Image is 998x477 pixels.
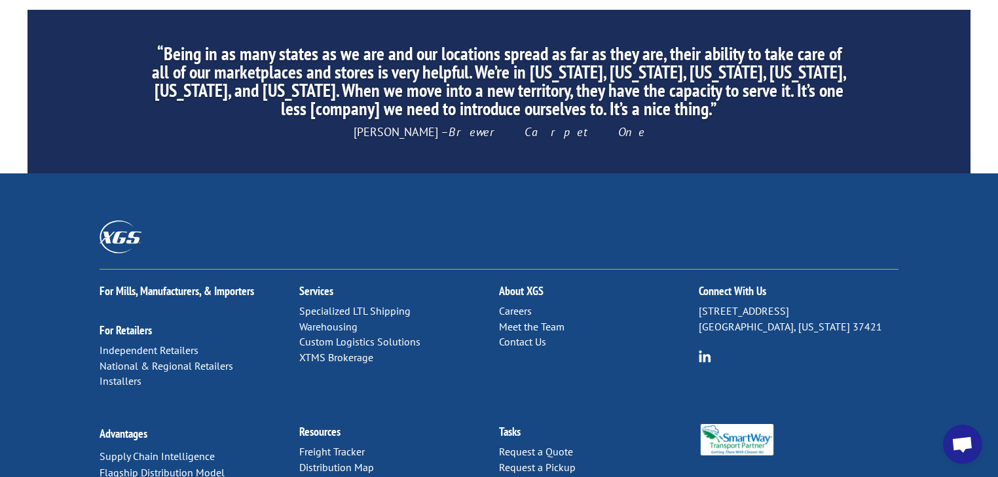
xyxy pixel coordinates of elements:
[100,283,254,298] a: For Mills, Manufacturers, & Importers
[699,350,711,362] img: group-6
[299,335,420,348] a: Custom Logistics Solutions
[499,461,576,474] a: Request a Pickup
[699,285,898,304] h2: Connect With Us
[499,304,532,317] a: Careers
[151,44,847,124] h2: “Being in as many states as we are and our locations spread as far as they are, their ability to ...
[499,320,564,333] a: Meet the Team
[499,445,573,458] a: Request a Quote
[299,445,365,458] a: Freight Tracker
[100,426,147,441] a: Advantages
[299,283,333,298] a: Services
[100,374,141,387] a: Installers
[299,320,358,333] a: Warehousing
[499,335,546,348] a: Contact Us
[449,124,645,139] em: Brewer Carpet One
[100,344,198,357] a: Independent Retailers
[299,351,373,364] a: XTMS Brokerage
[299,304,411,317] a: Specialized LTL Shipping
[100,359,233,372] a: National & Regional Retailers
[299,424,341,439] a: Resources
[699,304,898,335] p: [STREET_ADDRESS] [GEOGRAPHIC_DATA], [US_STATE] 37421
[100,323,152,338] a: For Retailers
[499,426,699,444] h2: Tasks
[499,283,544,298] a: About XGS
[354,124,645,139] span: [PERSON_NAME] –
[299,461,374,474] a: Distribution Map
[100,221,141,253] img: XGS_Logos_ALL_2024_All_White
[699,424,776,455] img: Smartway_Logo
[100,450,215,463] a: Supply Chain Intelligence
[943,425,982,464] div: Open chat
